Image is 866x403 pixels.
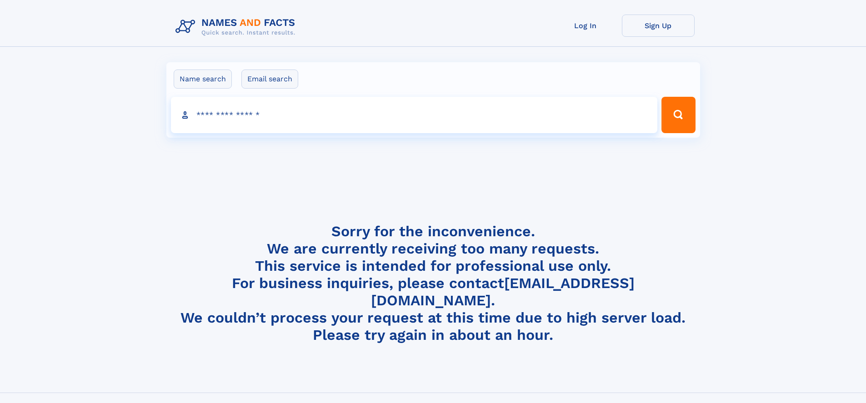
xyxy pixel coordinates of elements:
[241,70,298,89] label: Email search
[622,15,695,37] a: Sign Up
[172,15,303,39] img: Logo Names and Facts
[171,97,658,133] input: search input
[661,97,695,133] button: Search Button
[371,274,635,309] a: [EMAIL_ADDRESS][DOMAIN_NAME]
[172,223,695,344] h4: Sorry for the inconvenience. We are currently receiving too many requests. This service is intend...
[174,70,232,89] label: Name search
[549,15,622,37] a: Log In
